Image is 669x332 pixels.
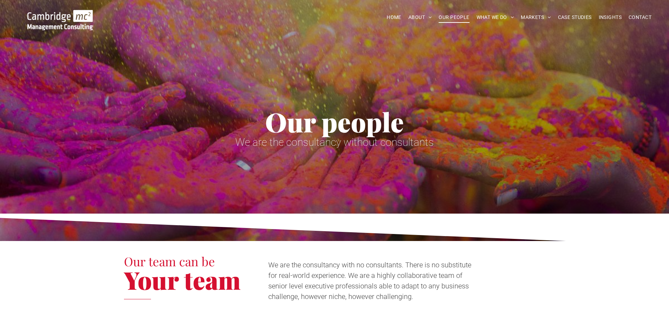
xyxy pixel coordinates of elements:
a: WHAT WE DO [473,12,518,23]
a: CASE STUDIES [555,12,595,23]
span: Our people [265,104,404,139]
a: INSIGHTS [595,12,625,23]
span: We are the consultancy with no consultants. There is no substitute for real-world experience. We ... [268,261,471,301]
img: Go to Homepage [27,10,93,30]
a: OUR PEOPLE [435,12,473,23]
span: Our team can be [124,253,215,269]
a: CONTACT [625,12,655,23]
a: ABOUT [405,12,435,23]
a: MARKETS [517,12,554,23]
a: HOME [383,12,405,23]
span: Your team [124,263,241,296]
span: We are the consultancy without consultants [235,136,434,148]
